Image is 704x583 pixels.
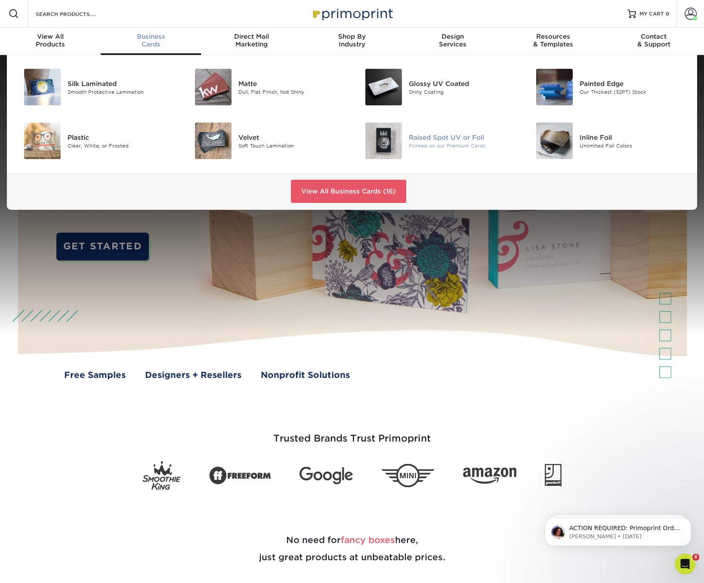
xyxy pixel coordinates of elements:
span: Direct Mail [201,33,302,40]
a: Resources& Templates [503,28,604,55]
div: Smooth Protective Lamination [68,88,175,95]
a: Velvet Business Cards Velvet Soft Touch Lamination [188,119,346,163]
span: Resources [503,33,604,40]
h3: Trusted Brands Trust Primoprint [100,412,604,454]
img: Velvet Business Cards [195,123,232,159]
div: Matte [238,79,346,88]
p: Message from Avery, sent 5w ago [37,33,148,41]
img: Amazon [463,468,516,484]
div: Industry [302,33,402,48]
span: 0 [666,11,670,17]
input: SEARCH PRODUCTS..... [35,9,119,19]
img: Freeform [209,462,271,489]
img: Silk Laminated Business Cards [24,69,61,105]
div: Soft Touch Lamination [238,142,346,149]
a: Plastic Business Cards Plastic Clear, White, or Frosted [17,119,175,163]
a: Glossy UV Coated Business Cards Glossy UV Coated Shiny Coating [358,65,516,109]
a: Inline Foil Business Cards Inline Foil Unlimited Foil Colors [529,119,687,163]
img: Smoothie King [142,461,181,490]
div: Shiny Coating [409,88,516,95]
div: Services [402,33,503,48]
span: Design [402,33,503,40]
div: Clear, White, or Frosted [68,142,175,149]
a: Direct MailMarketing [201,28,302,55]
a: Raised Spot UV or Foil Business Cards Raised Spot UV or Foil Printed on our Premium Cards [358,119,516,163]
img: Plastic Business Cards [24,123,61,159]
a: Silk Laminated Business Cards Silk Laminated Smooth Protective Lamination [17,65,175,109]
a: Designers + Resellers [145,369,241,381]
span: fancy boxes [341,535,395,545]
div: & Templates [503,33,604,48]
iframe: Intercom notifications message [532,500,704,560]
img: Primoprint [309,4,395,23]
span: Business [101,33,201,40]
a: Free Samples [64,369,126,381]
iframe: Intercom live chat [675,554,695,574]
span: 8 [692,554,699,561]
div: Silk Laminated [68,79,175,88]
div: Printed on our Premium Cards [409,142,516,149]
a: DesignServices [402,28,503,55]
div: Dull, Flat Finish, Not Shiny [238,88,346,95]
a: Painted Edge Business Cards Painted Edge Our Thickest (32PT) Stock [529,65,687,109]
div: Cards [101,33,201,48]
img: Raised Spot UV or Foil Business Cards [365,123,402,159]
img: Mini [381,464,435,488]
img: Goodwill [545,464,562,487]
a: BusinessCards [101,28,201,55]
div: Velvet [238,132,346,142]
img: Matte Business Cards [195,69,232,105]
div: Unlimited Foil Colors [580,142,687,149]
a: View All Business Cards (16) [291,180,406,203]
div: Inline Foil [580,132,687,142]
div: & Support [603,33,704,48]
div: Painted Edge [580,79,687,88]
div: Plastic [68,132,175,142]
a: Contact& Support [603,28,704,55]
div: Glossy UV Coated [409,79,516,88]
div: Our Thickest (32PT) Stock [580,88,687,95]
img: Painted Edge Business Cards [536,69,573,105]
a: Nonprofit Solutions [261,369,350,381]
img: Inline Foil Business Cards [536,123,573,159]
span: MY CART [639,10,664,18]
span: Contact [603,33,704,40]
span: Shop By [302,33,402,40]
a: Matte Business Cards Matte Dull, Flat Finish, Not Shiny [188,65,346,109]
a: Shop ByIndustry [302,28,402,55]
div: Raised Spot UV or Foil [409,132,516,142]
div: Marketing [201,33,302,48]
span: ACTION REQUIRED: Primoprint Order 25825-22467-47885 Good morning [PERSON_NAME], Thank you for pla... [37,25,148,194]
img: Glossy UV Coated Business Cards [365,69,402,105]
img: Google [300,467,353,485]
